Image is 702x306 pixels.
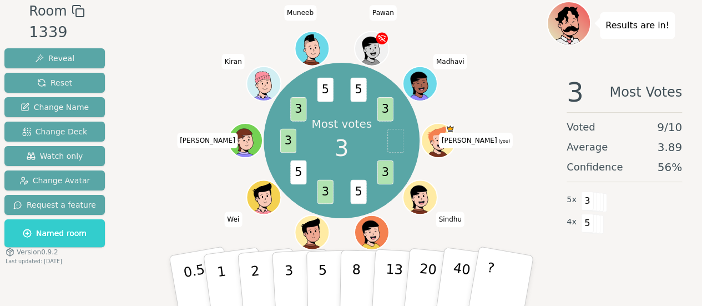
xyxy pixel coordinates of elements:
[567,119,595,135] span: Voted
[422,124,454,157] button: Click to change your avatar
[21,102,89,113] span: Change Name
[567,216,577,228] span: 4 x
[609,79,682,106] span: Most Votes
[4,73,105,93] button: Reset
[35,53,74,64] span: Reveal
[22,126,87,137] span: Change Deck
[377,160,393,184] span: 3
[4,122,105,142] button: Change Deck
[446,124,454,133] span: Sarah is the host
[290,97,306,122] span: 3
[497,139,510,144] span: (you)
[4,97,105,117] button: Change Name
[657,119,682,135] span: 9 / 10
[567,194,577,206] span: 5 x
[581,192,594,210] span: 3
[4,170,105,190] button: Change Avatar
[224,212,242,227] span: Click to change your name
[23,228,87,239] span: Named room
[377,97,393,122] span: 3
[177,133,238,148] span: Click to change your name
[658,159,682,175] span: 56 %
[280,128,296,153] span: 3
[311,116,372,132] p: Most votes
[27,151,83,162] span: Watch only
[317,77,333,102] span: 5
[4,195,105,215] button: Request a feature
[29,1,67,21] span: Room
[370,5,397,21] span: Click to change your name
[4,146,105,166] button: Watch only
[6,248,58,257] button: Version0.9.2
[605,18,669,33] p: Results are in!
[222,54,245,69] span: Click to change your name
[436,212,464,227] span: Click to change your name
[335,132,349,165] span: 3
[4,219,105,247] button: Named room
[13,199,96,210] span: Request a feature
[350,77,366,102] span: 5
[29,21,84,44] div: 1339
[4,48,105,68] button: Reveal
[567,79,584,106] span: 3
[6,258,62,264] span: Last updated: [DATE]
[17,248,58,257] span: Version 0.9.2
[350,179,366,204] span: 5
[581,214,594,233] span: 5
[567,139,608,155] span: Average
[290,160,306,184] span: 5
[317,179,333,204] span: 3
[19,175,90,186] span: Change Avatar
[284,5,316,21] span: Click to change your name
[439,133,513,148] span: Click to change your name
[657,139,682,155] span: 3.89
[433,54,467,69] span: Click to change your name
[567,159,623,175] span: Confidence
[37,77,72,88] span: Reset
